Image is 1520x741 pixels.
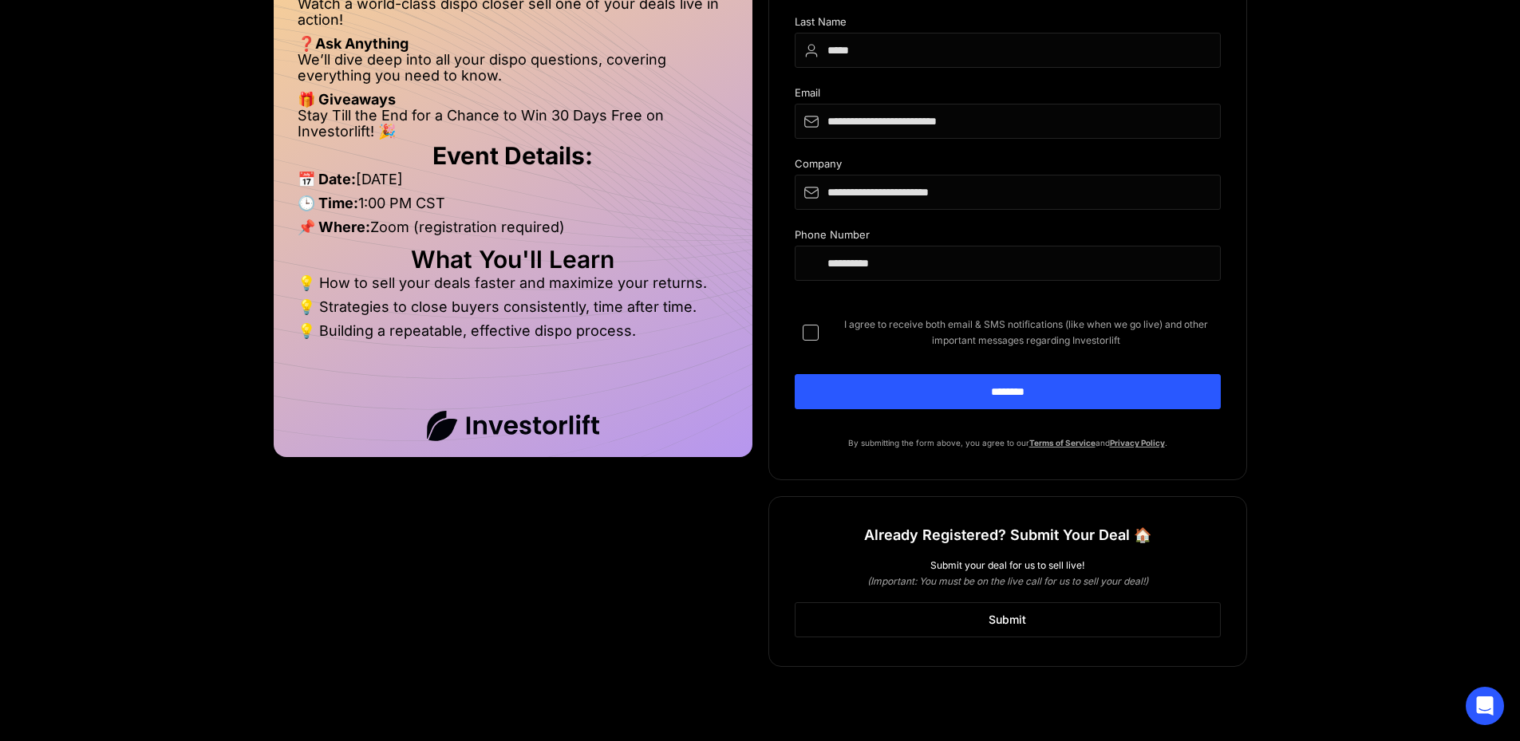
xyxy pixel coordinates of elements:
li: We’ll dive deep into all your dispo questions, covering everything you need to know. [298,52,728,92]
a: Privacy Policy [1110,438,1165,447]
div: Open Intercom Messenger [1466,687,1504,725]
div: Company [795,158,1221,175]
p: By submitting the form above, you agree to our and . [795,435,1221,451]
li: 💡 Building a repeatable, effective dispo process. [298,323,728,339]
li: [DATE] [298,171,728,195]
li: Zoom (registration required) [298,219,728,243]
a: Terms of Service [1029,438,1096,447]
div: Last Name [795,16,1221,33]
strong: 📅 Date: [298,171,356,187]
div: Email [795,87,1221,104]
li: 💡 How to sell your deals faster and maximize your returns. [298,275,728,299]
li: 💡 Strategies to close buyers consistently, time after time. [298,299,728,323]
strong: ❓Ask Anything [298,35,409,52]
strong: 📌 Where: [298,219,370,235]
div: Phone Number [795,229,1221,246]
strong: Event Details: [432,141,593,170]
a: Submit [795,602,1221,637]
strong: 🎁 Giveaways [298,91,396,108]
li: Stay Till the End for a Chance to Win 30 Days Free on Investorlift! 🎉 [298,108,728,140]
span: I agree to receive both email & SMS notifications (like when we go live) and other important mess... [831,317,1221,349]
em: (Important: You must be on the live call for us to sell your deal!) [867,575,1148,587]
h2: What You'll Learn [298,251,728,267]
div: Submit your deal for us to sell live! [795,558,1221,573]
strong: 🕒 Time: [298,195,358,211]
h1: Already Registered? Submit Your Deal 🏠 [864,521,1151,550]
li: 1:00 PM CST [298,195,728,219]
